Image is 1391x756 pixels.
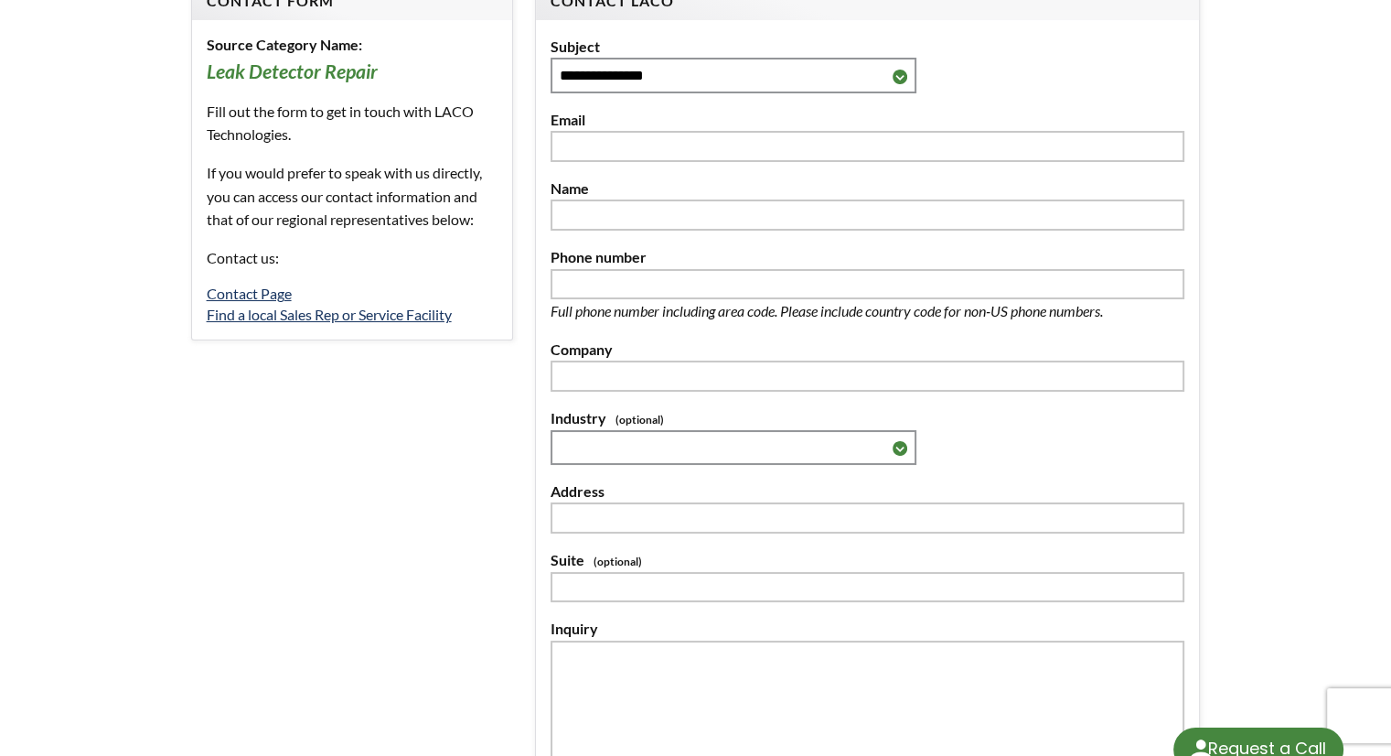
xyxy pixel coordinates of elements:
label: Suite [551,548,1185,572]
label: Address [551,480,1185,503]
p: If you would prefer to speak with us directly, you can access our contact information and that of... [207,161,498,232]
a: Contact Page [207,285,292,302]
label: Industry [551,406,1185,430]
b: Source Category Name: [207,36,362,53]
a: Find a local Sales Rep or Service Facility [207,306,452,323]
label: Company [551,338,1185,362]
label: Subject [551,35,1185,59]
label: Phone number [551,245,1185,269]
p: Full phone number including area code. Please include country code for non-US phone numbers. [551,299,1163,323]
label: Name [551,177,1185,200]
label: Inquiry [551,617,1185,641]
h3: Leak Detector Repair [207,59,498,85]
p: Contact us: [207,246,498,270]
label: Email [551,108,1185,132]
p: Fill out the form to get in touch with LACO Technologies. [207,100,498,146]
